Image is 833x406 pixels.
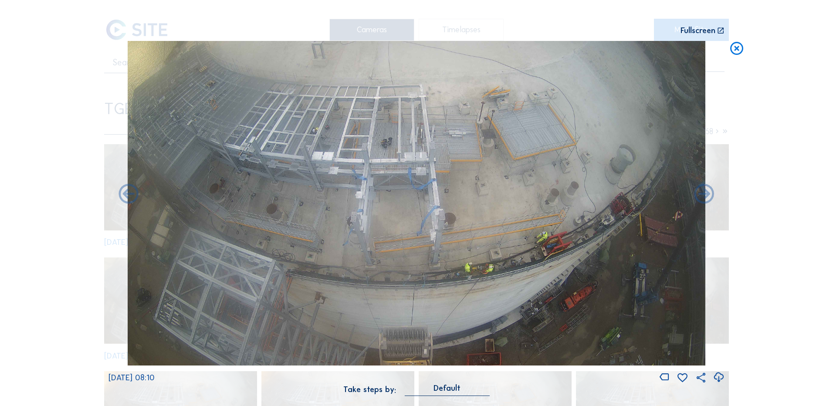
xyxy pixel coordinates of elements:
div: Default [405,384,490,396]
i: Back [692,183,716,207]
img: Image [128,41,705,366]
div: Take steps by: [343,386,396,393]
i: Forward [117,183,141,207]
div: Fullscreen [681,27,715,35]
div: Default [433,384,461,392]
span: [DATE] 08:10 [108,373,155,382]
